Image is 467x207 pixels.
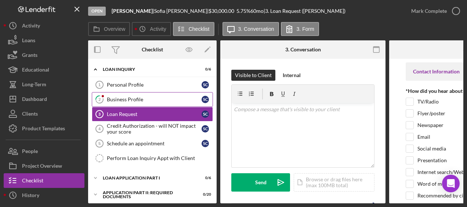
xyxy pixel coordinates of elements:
[442,175,460,192] div: Open Intercom Messenger
[132,22,171,36] button: Activity
[235,70,272,81] div: Visible to Client
[264,8,345,14] div: | 3. Loan Request ([PERSON_NAME])
[104,26,125,32] label: Overview
[98,127,101,131] tspan: 4
[98,83,101,87] tspan: 1
[4,33,84,48] button: Loans
[107,82,202,88] div: Personal Profile
[107,141,202,146] div: Schedule an appointment
[107,123,202,135] div: Credit Authorization - will NOT impact your score
[238,26,274,32] label: 3. Conversation
[417,133,430,141] label: Email
[107,97,202,102] div: Business Profile
[22,188,39,204] div: History
[417,180,453,188] label: Word of mouth
[4,188,84,203] button: History
[92,136,213,151] a: 5Schedule an appointmentSC
[92,151,213,166] a: Perform Loan Inquiry Appt with Client
[150,26,166,32] label: Activity
[417,157,447,164] label: Presentation
[103,190,193,199] div: Application Part II: Required Documents
[4,159,84,173] button: Project Overview
[107,111,202,117] div: Loan Request
[107,155,213,161] div: Perform Loan Inquiry Appt with Client
[103,67,193,72] div: Loan Inquiry
[92,121,213,136] a: 4Credit Authorization - will NOT impact your scoreSC
[281,22,319,36] button: 3. Form
[202,110,209,118] div: S C
[112,8,154,14] div: |
[4,18,84,33] button: Activity
[22,106,38,123] div: Clients
[198,192,211,197] div: 0 / 20
[198,176,211,180] div: 0 / 6
[22,48,37,64] div: Grants
[279,70,304,81] button: Internal
[4,48,84,62] button: Grants
[231,173,290,192] button: Send
[88,22,130,36] button: Overview
[22,92,47,108] div: Dashboard
[142,47,163,52] div: Checklist
[417,121,444,129] label: Newspaper
[255,173,267,192] div: Send
[189,26,210,32] label: Checklist
[236,8,250,14] div: 5.75 %
[22,159,62,175] div: Project Overview
[417,110,445,117] label: Flyer/poster
[4,121,84,136] button: Product Templates
[112,8,153,14] b: [PERSON_NAME]
[231,70,275,81] button: Visible to Client
[404,4,463,18] button: Mark Complete
[4,144,84,159] button: People
[202,81,209,88] div: S C
[283,70,301,81] div: Internal
[98,141,101,146] tspan: 5
[22,62,49,79] div: Educational
[88,7,106,16] div: Open
[4,92,84,106] button: Dashboard
[22,121,65,138] div: Product Templates
[202,140,209,147] div: S C
[417,145,446,152] label: Social media
[98,112,101,116] tspan: 3
[297,26,314,32] label: 3. Form
[22,33,35,50] div: Loans
[198,67,211,72] div: 0 / 6
[22,18,40,35] div: Activity
[411,4,447,18] div: Mark Complete
[173,22,214,36] button: Checklist
[22,144,38,160] div: People
[202,96,209,103] div: S C
[285,47,321,52] div: 3. Conversation
[92,107,213,121] a: 3Loan RequestSC
[222,22,279,36] button: 3. Conversation
[103,176,193,180] div: Loan Application Part I
[417,98,439,105] label: TV/Radio
[4,62,84,77] button: Educational
[22,77,46,94] div: Long-Term
[154,8,209,14] div: Sofia [PERSON_NAME] |
[92,77,213,92] a: 1Personal ProfileSC
[92,92,213,107] a: 2Business ProfileSC
[202,125,209,132] div: S C
[22,173,43,190] div: Checklist
[4,173,84,188] button: Checklist
[4,106,84,121] button: Clients
[250,8,264,14] div: 60 mo
[98,97,101,102] tspan: 2
[209,8,236,14] div: $30,000.00
[4,77,84,92] button: Long-Term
